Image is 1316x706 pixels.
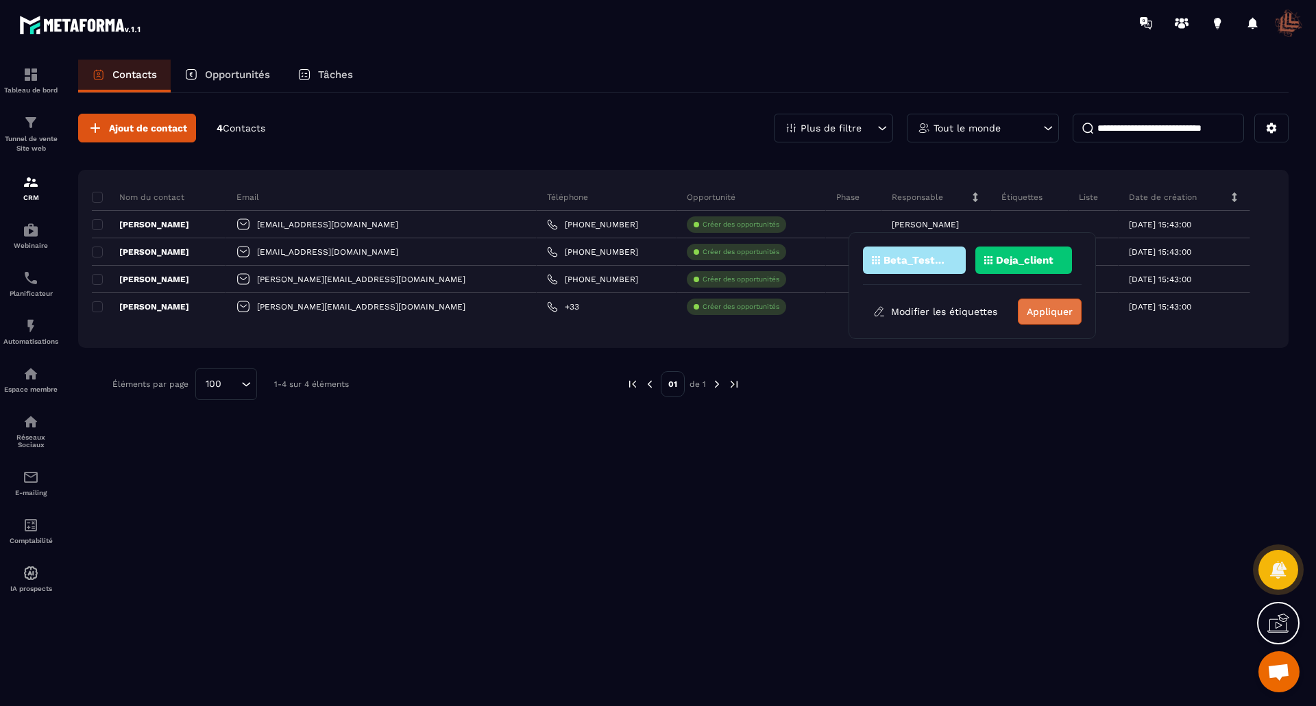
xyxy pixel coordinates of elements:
[92,274,189,285] p: [PERSON_NAME]
[1258,651,1300,692] div: Ouvrir le chat
[284,60,367,92] a: Tâches
[3,338,58,345] p: Automatisations
[1129,302,1191,312] p: [DATE] 15:43:00
[3,433,58,449] p: Réseaux Sociaux
[92,301,189,312] p: [PERSON_NAME]
[3,104,58,164] a: formationformationTunnel de vente Site web
[318,68,353,81] p: Tâches
[201,377,226,392] span: 100
[23,517,39,533] img: accountant
[3,134,58,153] p: Tunnel de vente Site web
[934,123,1001,133] p: Tout le monde
[3,459,58,507] a: emailemailE-mailing
[3,194,58,201] p: CRM
[109,121,187,135] span: Ajout de contact
[217,122,265,135] p: 4
[19,12,143,37] img: logo
[801,123,862,133] p: Plus de filtre
[3,242,58,249] p: Webinaire
[3,86,58,94] p: Tableau de bord
[863,299,1008,324] button: Modifier les étiquettes
[892,220,959,229] p: [PERSON_NAME]
[23,270,39,286] img: scheduler
[3,585,58,592] p: IA prospects
[836,192,860,203] p: Phase
[274,379,349,389] p: 1-4 sur 4 éléments
[728,378,740,390] img: next
[547,301,579,312] a: +33
[3,56,58,104] a: formationformationTableau de bord
[644,378,656,390] img: prev
[703,220,779,229] p: Créer des opportunités
[112,379,188,389] p: Éléments par page
[3,307,58,355] a: automationsautomationsAutomatisations
[3,290,58,297] p: Planificateur
[23,469,39,486] img: email
[703,302,779,312] p: Créer des opportunités
[711,378,723,390] img: next
[223,123,265,134] span: Contacts
[23,174,39,190] img: formation
[626,378,639,390] img: prev
[195,368,257,400] div: Search for option
[3,489,58,496] p: E-mailing
[1018,299,1082,325] button: Appliquer
[23,414,39,430] img: social-network
[78,114,196,142] button: Ajout de contact
[92,247,189,257] p: [PERSON_NAME]
[547,219,638,230] a: [PHONE_NUMBER]
[1129,192,1197,203] p: Date de création
[171,60,284,92] a: Opportunités
[23,366,39,382] img: automations
[1129,247,1191,257] p: [DATE] 15:43:00
[78,60,171,92] a: Contacts
[690,379,706,390] p: de 1
[112,68,157,81] p: Contacts
[703,275,779,284] p: Créer des opportunités
[703,247,779,257] p: Créer des opportunités
[23,318,39,334] img: automations
[3,537,58,544] p: Comptabilité
[661,371,685,397] p: 01
[3,212,58,260] a: automationsautomationsWebinaire
[23,114,39,131] img: formation
[3,386,58,393] p: Espace membre
[1129,220,1191,229] p: [DATE] 15:43:00
[92,219,189,230] p: [PERSON_NAME]
[92,192,184,203] p: Nom du contact
[687,192,735,203] p: Opportunité
[236,192,259,203] p: Email
[23,222,39,238] img: automations
[547,274,638,285] a: [PHONE_NUMBER]
[1001,192,1043,203] p: Étiquettes
[996,255,1053,265] p: Deja_client
[547,247,638,257] a: [PHONE_NUMBER]
[3,260,58,307] a: schedulerschedulerPlanificateur
[3,164,58,212] a: formationformationCRM
[1079,192,1098,203] p: Liste
[23,66,39,83] img: formation
[23,565,39,581] img: automations
[3,507,58,555] a: accountantaccountantComptabilité
[205,68,270,81] p: Opportunités
[3,403,58,459] a: social-networksocial-networkRéseaux Sociaux
[892,192,943,203] p: Responsable
[1129,275,1191,284] p: [DATE] 15:43:00
[3,355,58,403] a: automationsautomationsEspace membre
[226,377,238,392] input: Search for option
[884,255,950,265] p: Beta_Testeur
[547,192,588,203] p: Téléphone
